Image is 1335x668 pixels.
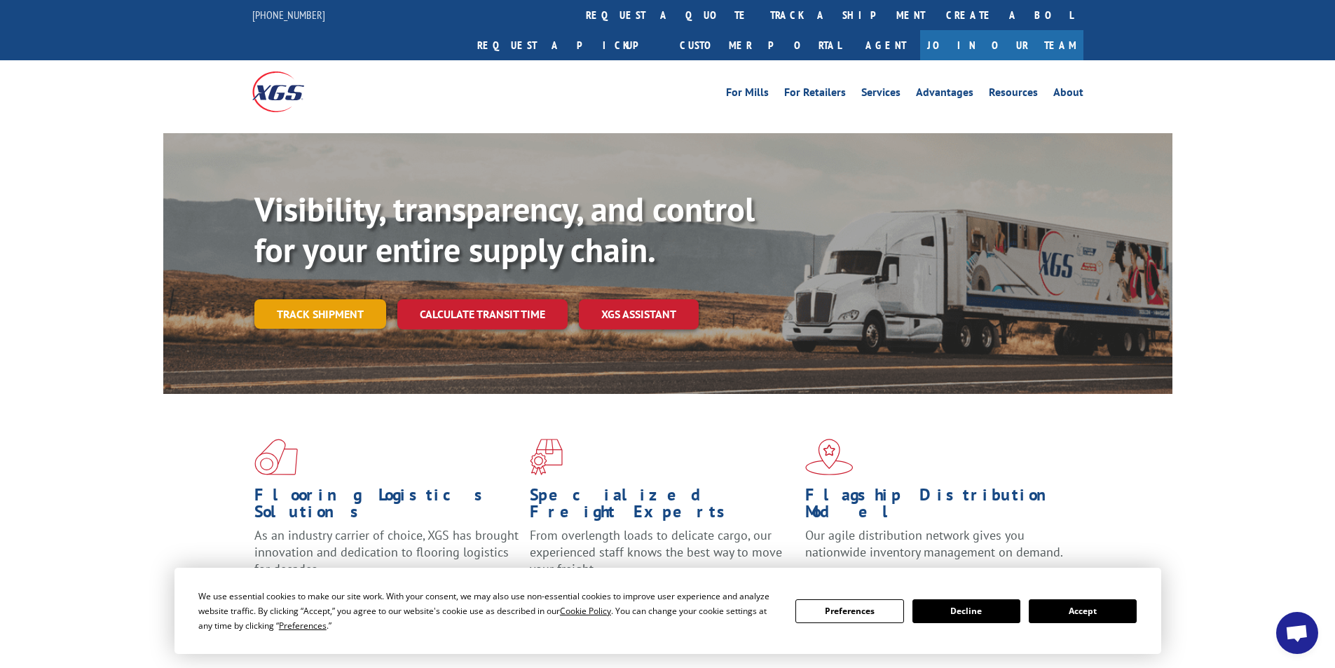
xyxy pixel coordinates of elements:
a: For Retailers [784,87,846,102]
b: Visibility, transparency, and control for your entire supply chain. [254,187,755,271]
a: XGS ASSISTANT [579,299,699,329]
a: [PHONE_NUMBER] [252,8,325,22]
a: Request a pickup [467,30,669,60]
p: From overlength loads to delicate cargo, our experienced staff knows the best way to move your fr... [530,527,795,589]
span: Our agile distribution network gives you nationwide inventory management on demand. [805,527,1063,560]
a: About [1053,87,1083,102]
button: Preferences [795,599,903,623]
a: Services [861,87,901,102]
a: Advantages [916,87,973,102]
a: Customer Portal [669,30,851,60]
a: For Mills [726,87,769,102]
a: Track shipment [254,299,386,329]
h1: Flagship Distribution Model [805,486,1070,527]
span: Cookie Policy [560,605,611,617]
img: xgs-icon-focused-on-flooring-red [530,439,563,475]
img: xgs-icon-total-supply-chain-intelligence-red [254,439,298,475]
img: xgs-icon-flagship-distribution-model-red [805,439,854,475]
a: Agent [851,30,920,60]
a: Calculate transit time [397,299,568,329]
button: Accept [1029,599,1137,623]
button: Decline [912,599,1020,623]
a: Join Our Team [920,30,1083,60]
a: Resources [989,87,1038,102]
h1: Flooring Logistics Solutions [254,486,519,527]
div: Open chat [1276,612,1318,654]
h1: Specialized Freight Experts [530,486,795,527]
div: Cookie Consent Prompt [174,568,1161,654]
div: We use essential cookies to make our site work. With your consent, we may also use non-essential ... [198,589,779,633]
span: Preferences [279,620,327,632]
span: As an industry carrier of choice, XGS has brought innovation and dedication to flooring logistics... [254,527,519,577]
